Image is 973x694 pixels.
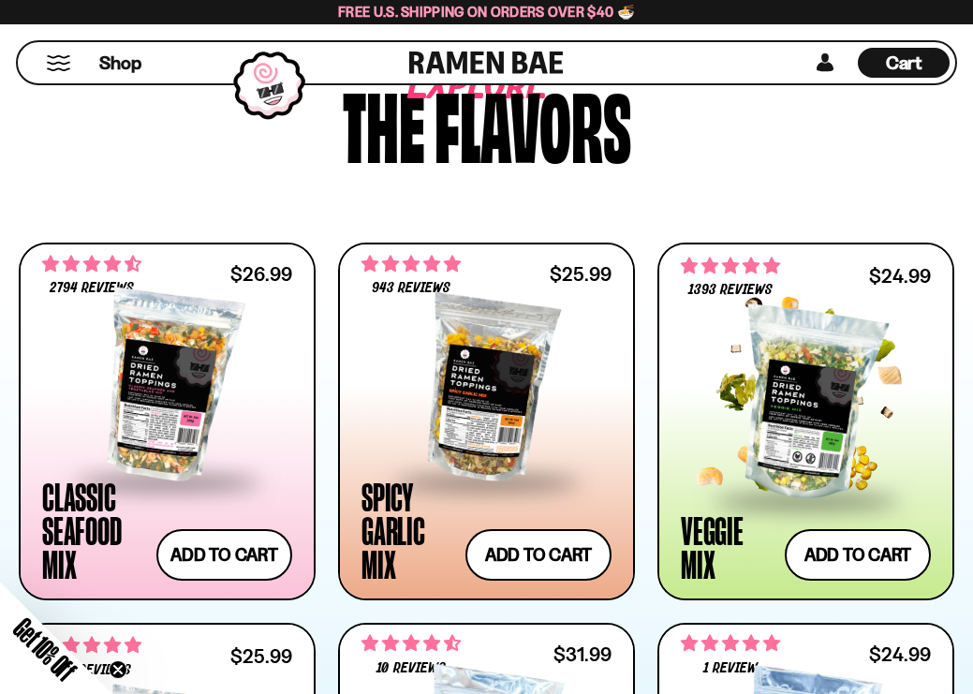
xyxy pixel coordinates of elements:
span: 1 review [703,661,758,676]
div: $24.99 [869,645,931,663]
div: $25.99 [550,265,612,283]
button: Mobile Menu Trigger [46,55,71,71]
span: 1393 reviews [688,283,773,298]
span: Get 10% Off [8,613,81,686]
button: Close teaser [109,660,127,679]
div: Spicy Garlic Mix [361,480,456,581]
span: Free U.S. Shipping on Orders over $40 🍜 [338,3,635,21]
a: 4.75 stars 943 reviews $25.99 Spicy Garlic Mix Add to cart [338,243,635,600]
button: Add to cart [785,529,931,581]
div: $24.99 [869,267,931,285]
div: $31.99 [553,645,612,663]
a: 4.76 stars 1393 reviews $24.99 Veggie Mix Add to cart [657,243,954,600]
div: Classic Seafood Mix [42,480,147,581]
span: 4.76 stars [681,254,780,278]
button: Add to cart [465,529,612,581]
div: flavors [435,78,631,167]
div: $25.99 [230,647,292,665]
div: $26.99 [230,265,292,283]
a: 4.68 stars 2794 reviews $26.99 Classic Seafood Mix Add to cart [19,243,316,600]
a: Shop [99,48,141,78]
div: Cart [858,42,950,83]
span: 4.68 stars [42,252,141,276]
button: Add to cart [156,529,292,581]
span: 2794 reviews [50,281,134,296]
span: Shop [99,51,141,76]
span: 5.00 stars [681,631,780,656]
span: 10 reviews [376,661,445,676]
div: Veggie Mix [681,513,775,581]
span: Cart [886,52,922,74]
span: 4.75 stars [361,252,461,276]
span: 943 reviews [372,281,450,296]
div: The [343,78,425,167]
span: 4.60 stars [361,631,461,656]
